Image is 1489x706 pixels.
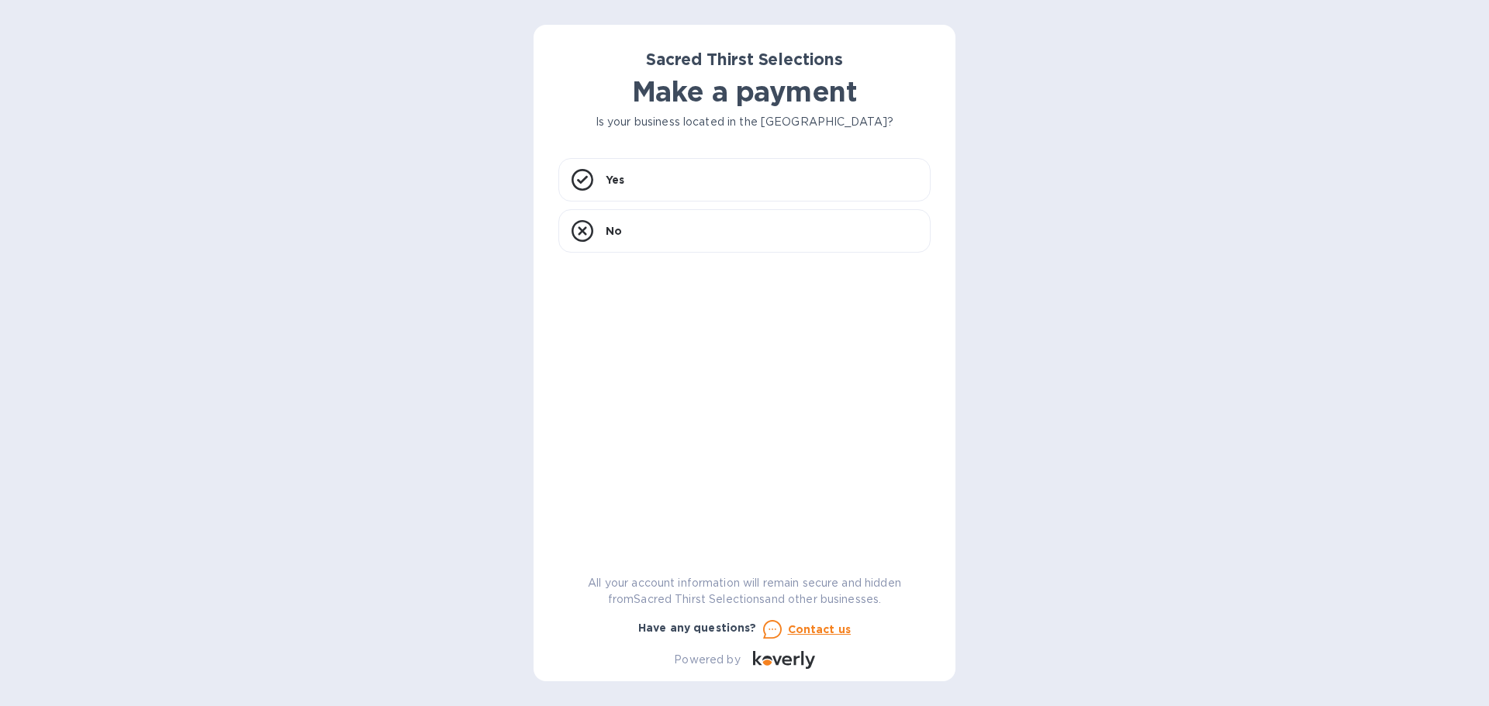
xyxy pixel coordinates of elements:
[638,622,757,634] b: Have any questions?
[674,652,740,668] p: Powered by
[558,575,931,608] p: All your account information will remain secure and hidden from Sacred Thirst Selections and othe...
[788,623,852,635] u: Contact us
[558,114,931,130] p: Is your business located in the [GEOGRAPHIC_DATA]?
[646,50,843,69] b: Sacred Thirst Selections
[606,172,624,188] p: Yes
[558,75,931,108] h1: Make a payment
[606,223,622,239] p: No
